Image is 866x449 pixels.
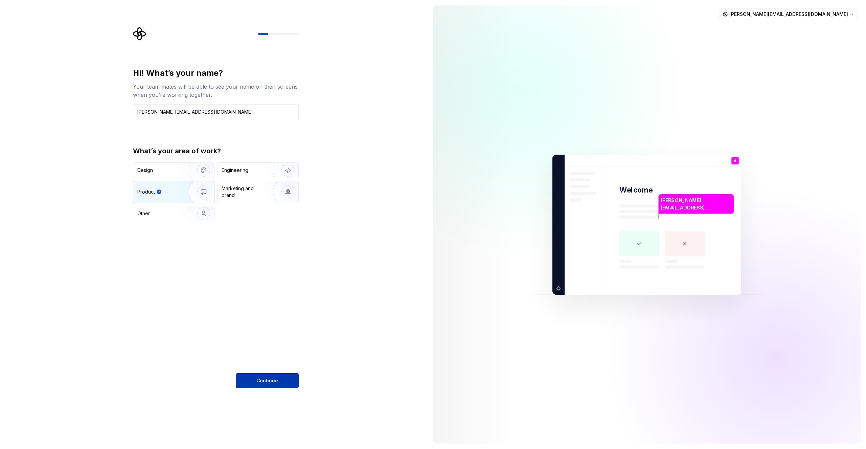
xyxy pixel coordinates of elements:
div: Engineering [222,167,248,174]
div: What’s your area of work? [133,146,299,156]
div: Hi! What’s your name? [133,68,299,78]
div: Product [137,188,155,195]
span: [PERSON_NAME][EMAIL_ADDRESS][DOMAIN_NAME] [729,11,848,18]
span: Continue [256,377,278,384]
div: Marketing and brand [222,185,267,199]
p: [PERSON_NAME][EMAIL_ADDRESS][DOMAIN_NAME] [661,197,731,211]
div: Other [137,210,150,217]
p: Welcome [619,185,653,195]
p: d [734,159,736,162]
button: [PERSON_NAME][EMAIL_ADDRESS][DOMAIN_NAME] [720,8,858,20]
div: Design [137,167,153,174]
div: Your team mates will be able to see your name on their screens when you’re working together. [133,83,299,99]
svg: Supernova Logo [133,27,146,41]
input: Han Solo [133,104,299,119]
button: Continue [236,373,299,388]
